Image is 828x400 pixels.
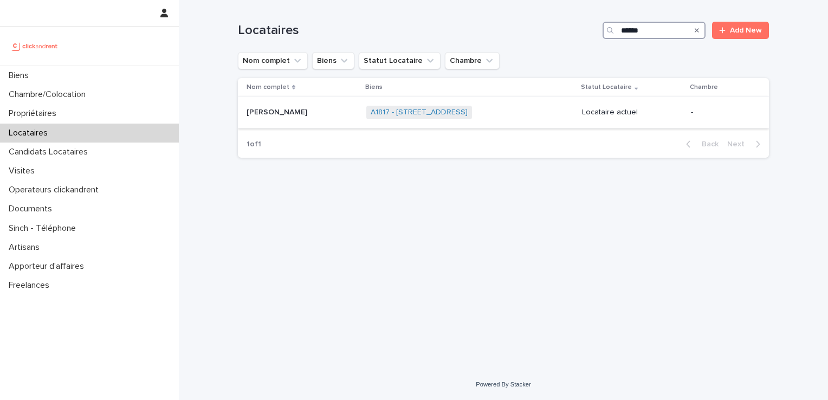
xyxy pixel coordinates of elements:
p: Chambre/Colocation [4,89,94,100]
p: Nom complet [247,81,289,93]
button: Chambre [445,52,500,69]
span: Next [727,140,751,148]
p: Artisans [4,242,48,253]
p: Sinch - Téléphone [4,223,85,234]
p: Biens [4,70,37,81]
button: Nom complet [238,52,308,69]
a: Powered By Stacker [476,381,531,388]
p: Locataires [4,128,56,138]
p: Propriétaires [4,108,65,119]
button: Back [677,139,723,149]
img: UCB0brd3T0yccxBKYDjQ [9,35,61,57]
button: Statut Locataire [359,52,441,69]
h1: Locataires [238,23,598,38]
button: Biens [312,52,354,69]
p: [PERSON_NAME] [247,106,309,117]
p: Apporteur d'affaires [4,261,93,272]
tr: [PERSON_NAME][PERSON_NAME] A1817 - [STREET_ADDRESS] Locataire actuel- [238,97,769,128]
button: Next [723,139,769,149]
p: Biens [365,81,383,93]
p: Statut Locataire [581,81,632,93]
p: - [691,108,752,117]
p: Locataire actuel [582,108,682,117]
span: Back [695,140,719,148]
span: Add New [730,27,762,34]
p: Visites [4,166,43,176]
p: Freelances [4,280,58,291]
p: Operateurs clickandrent [4,185,107,195]
a: A1817 - [STREET_ADDRESS] [371,108,468,117]
p: Candidats Locataires [4,147,96,157]
a: Add New [712,22,769,39]
input: Search [603,22,706,39]
p: Documents [4,204,61,214]
p: Chambre [690,81,718,93]
p: 1 of 1 [238,131,270,158]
